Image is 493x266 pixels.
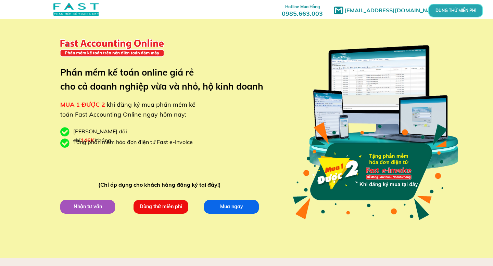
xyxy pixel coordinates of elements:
span: Hotline Mua Hàng [285,4,320,9]
p: Dùng thử miễn phí [134,200,188,213]
h1: [EMAIL_ADDRESS][DOMAIN_NAME] [344,6,445,15]
span: MUA 1 ĐƯỢC 2 [60,101,105,108]
p: Mua ngay [204,200,259,213]
p: DÙNG THỬ MIỄN PHÍ [447,9,464,13]
p: Nhận tư vấn [60,200,115,213]
div: (Chỉ áp dụng cho khách hàng đăng ký tại đây!) [98,181,224,189]
h3: Phần mềm kế toán online giá rẻ cho cả doanh nghiệp vừa và nhỏ, hộ kinh doanh [60,65,274,94]
h3: 0985.663.003 [274,2,330,17]
span: khi đăng ký mua phần mềm kế toán Fast Accounting Online ngay hôm nay: [60,101,195,118]
span: 146K [80,137,94,144]
div: [PERSON_NAME] đãi chỉ /tháng [73,127,162,145]
div: Tặng phần mềm hóa đơn điện tử Fast e-Invoice [73,138,198,147]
